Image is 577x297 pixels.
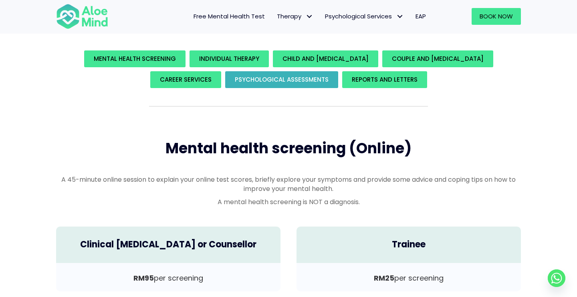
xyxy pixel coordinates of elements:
div: What are you looking for? [56,48,521,90]
a: Child and [MEDICAL_DATA] [273,50,378,67]
nav: Menu [119,8,432,25]
span: Individual Therapy [199,54,259,63]
h4: Clinical [MEDICAL_DATA] or Counsellor [64,239,272,251]
a: Individual Therapy [190,50,269,67]
p: per screening [64,273,272,283]
span: REPORTS AND LETTERS [352,75,418,84]
a: Book Now [472,8,521,25]
span: EAP [416,12,426,20]
span: Career Services [160,75,212,84]
a: Mental Health Screening [84,50,186,67]
p: A mental health screening is NOT a diagnosis. [56,197,521,207]
span: Mental Health Screening [94,54,176,63]
a: TherapyTherapy: submenu [271,8,319,25]
span: Psychological Services: submenu [394,11,406,22]
span: Psychological assessments [235,75,329,84]
span: Free Mental Health Test [194,12,265,20]
span: Therapy [277,12,313,20]
a: Whatsapp [548,269,565,287]
span: Mental health screening (Online) [165,138,412,159]
p: per screening [305,273,513,283]
p: A 45-minute online session to explain your online test scores, briefly explore your symptoms and ... [56,175,521,193]
a: Psychological assessments [225,71,338,88]
a: Career Services [150,71,221,88]
a: Psychological ServicesPsychological Services: submenu [319,8,410,25]
span: Child and [MEDICAL_DATA] [282,54,369,63]
h4: Trainee [305,239,513,251]
a: EAP [410,8,432,25]
a: REPORTS AND LETTERS [342,71,427,88]
span: Couple and [MEDICAL_DATA] [392,54,484,63]
b: RM25 [374,273,394,283]
span: Psychological Services [325,12,403,20]
span: Therapy: submenu [303,11,315,22]
img: Aloe mind Logo [56,3,108,30]
a: Free Mental Health Test [188,8,271,25]
b: RM95 [133,273,154,283]
a: Couple and [MEDICAL_DATA] [382,50,493,67]
span: Book Now [480,12,513,20]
